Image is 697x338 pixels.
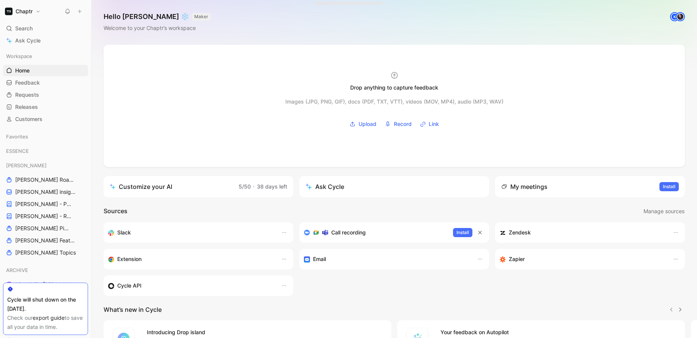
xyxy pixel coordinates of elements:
h2: What’s new in Cycle [104,305,162,314]
span: Releases [15,103,38,111]
span: Install [456,229,469,236]
button: MAKER [192,13,211,20]
div: Customize your AI [110,182,172,191]
span: Requests [15,91,39,99]
span: 5/50 [239,183,251,190]
span: Search [15,24,33,33]
a: export guide [33,314,65,321]
div: Check our to save all your data in time. [7,313,84,332]
div: Favorites [3,131,88,142]
a: ARCHIVE - [PERSON_NAME] Pipeline [3,279,88,290]
button: Upload [347,118,379,130]
a: Customers [3,113,88,125]
img: avatar [677,13,684,20]
div: Workspace [3,50,88,62]
span: Feedback [15,79,40,86]
div: Capture feedback from thousands of sources with Zapier (survey results, recordings, sheets, etc). [500,255,665,264]
img: Chaptr [5,8,13,15]
a: Releases [3,101,88,113]
h3: Zapier [509,255,525,264]
span: [PERSON_NAME] Topics [15,249,76,256]
div: Sync customers and create docs [500,228,665,237]
span: [PERSON_NAME] Features [15,237,78,244]
h4: Your feedback on Autopilot [441,328,676,337]
h3: Cycle API [117,281,142,290]
button: Install [659,182,679,191]
span: Ask Cycle [15,36,41,45]
button: Manage sources [643,206,685,216]
div: Welcome to your Chaptr’s workspace [104,24,211,33]
span: Customers [15,115,42,123]
div: ARCHIVEARCHIVE - [PERSON_NAME] PipelineARCHIVE - Noa Pipeline [3,264,88,302]
a: Feedback [3,77,88,88]
span: [PERSON_NAME] [6,162,47,169]
h3: Call recording [331,228,366,237]
span: Install [663,183,675,190]
div: Sync your customers, send feedback and get updates in Slack [108,228,274,237]
a: [PERSON_NAME] insights [3,186,88,198]
div: Sync customers & send feedback from custom sources. Get inspired by our favorite use case [108,281,274,290]
span: · [253,183,255,190]
h3: Extension [117,255,142,264]
div: Forward emails to your feedback inbox [304,255,469,264]
span: Link [429,119,439,129]
h2: Sources [104,206,127,216]
span: ESSENCE [6,147,29,155]
span: Manage sources [644,207,684,216]
div: Record & transcribe meetings from Zoom, Meet & Teams. [304,228,447,237]
span: Record [394,119,412,129]
div: ARCHIVE [3,264,88,276]
a: [PERSON_NAME] Topics [3,247,88,258]
h4: Introducing Drop island [147,328,382,337]
span: [PERSON_NAME] - REFINEMENTS [15,212,74,220]
span: [PERSON_NAME] insights [15,188,77,196]
span: [PERSON_NAME] Roadmap - open items [15,176,75,184]
div: Drop anything to capture feedback [350,83,438,92]
button: Record [382,118,414,130]
a: [PERSON_NAME] Pipeline [3,223,88,234]
a: [PERSON_NAME] - REFINEMENTS [3,211,88,222]
span: [PERSON_NAME] Pipeline [15,225,71,232]
span: ARCHIVE [6,266,28,274]
div: Search [3,23,88,34]
div: Images (JPG, PNG, GIF), docs (PDF, TXT, VTT), videos (MOV, MP4), audio (MP3, WAV) [285,97,503,106]
span: [PERSON_NAME] - PLANNINGS [15,200,73,208]
span: Home [15,67,30,74]
span: Workspace [6,52,32,60]
div: [PERSON_NAME] [3,160,88,171]
button: ChaptrChaptr [3,6,42,17]
a: Ask Cycle [3,35,88,46]
h1: Chaptr [16,8,33,15]
div: Capture feedback from anywhere on the web [108,255,274,264]
span: ARCHIVE - [PERSON_NAME] Pipeline [15,281,80,288]
span: Favorites [6,133,28,140]
a: [PERSON_NAME] Features [3,235,88,246]
h3: Email [313,255,326,264]
div: My meetings [501,182,548,191]
div: Ask Cycle [305,182,344,191]
a: Home [3,65,88,76]
div: [PERSON_NAME][PERSON_NAME] Roadmap - open items[PERSON_NAME] insights[PERSON_NAME] - PLANNINGS[PE... [3,160,88,258]
div: K [671,13,678,20]
button: Link [417,118,442,130]
h1: Hello [PERSON_NAME] ❄️ [104,12,211,21]
div: ESSENCE [3,145,88,159]
button: Ask Cycle [299,176,489,197]
h3: Slack [117,228,131,237]
a: Customize your AI5/50·38 days left [104,176,293,197]
a: [PERSON_NAME] Roadmap - open items [3,174,88,186]
div: Cycle will shut down on the [DATE]. [7,295,84,313]
div: ESSENCE [3,145,88,157]
span: 38 days left [257,183,287,190]
button: Install [453,228,472,237]
a: Requests [3,89,88,101]
h3: Zendesk [509,228,531,237]
a: [PERSON_NAME] - PLANNINGS [3,198,88,210]
span: Upload [359,119,376,129]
